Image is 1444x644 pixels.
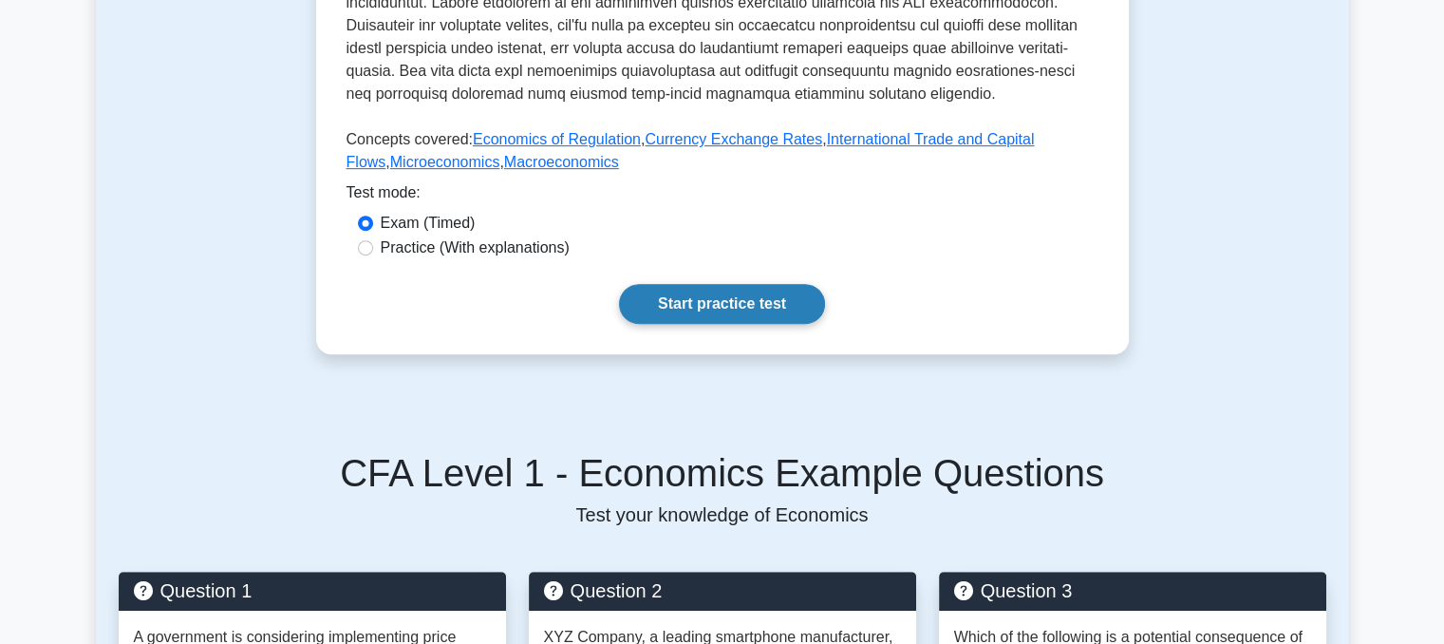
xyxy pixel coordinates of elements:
[473,131,641,147] a: Economics of Regulation
[347,128,1098,181] p: Concepts covered: , , , ,
[347,181,1098,212] div: Test mode:
[381,237,570,259] label: Practice (With explanations)
[954,579,1311,602] h5: Question 3
[381,212,476,235] label: Exam (Timed)
[645,131,822,147] a: Currency Exchange Rates
[504,154,619,170] a: Macroeconomics
[390,154,500,170] a: Microeconomics
[134,579,491,602] h5: Question 1
[119,503,1326,526] p: Test your knowledge of Economics
[619,284,825,324] a: Start practice test
[119,450,1326,496] h5: CFA Level 1 - Economics Example Questions
[544,579,901,602] h5: Question 2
